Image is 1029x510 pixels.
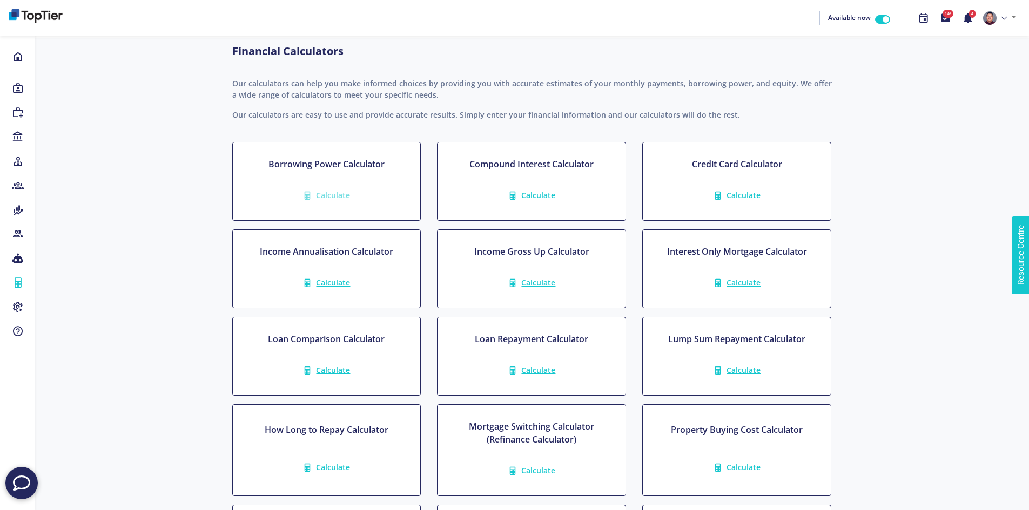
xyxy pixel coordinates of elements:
[448,420,615,446] h4: Mortgage Switching Calculator (Refinance Calculator)
[702,457,772,478] a: Calculate
[496,273,567,293] a: Calculate
[469,158,594,171] h4: Compound Interest Calculator
[828,13,871,22] span: Available now
[668,332,805,345] h4: Lump Sum Repayment Calculator
[727,365,761,375] span: Calculate
[496,360,567,380] a: Calculate
[291,185,361,206] a: Calculate
[291,273,361,293] a: Calculate
[727,190,761,200] span: Calculate
[475,332,588,345] h4: Loan Repayment Calculator
[727,277,761,288] span: Calculate
[232,109,832,120] p: Our calculators are easy to use and provide accurate results. Simply enter your financial informa...
[316,462,350,472] span: Calculate
[496,185,567,206] a: Calculate
[316,365,350,375] span: Calculate
[521,190,555,200] span: Calculate
[702,185,772,206] a: Calculate
[496,460,567,481] a: Calculate
[232,78,832,100] p: Our calculators can help you make informed choices by providing you with accurate estimates of yo...
[316,277,350,288] span: Calculate
[268,332,385,345] h4: Loan Comparison Calculator
[316,190,350,200] span: Calculate
[702,360,772,380] a: Calculate
[702,273,772,293] a: Calculate
[957,6,979,30] button: 4
[265,423,388,436] h4: How Long to Repay Calculator
[667,245,807,258] h4: Interest Only Mortgage Calculator
[671,423,803,436] h4: Property Buying Cost Calculator
[969,10,976,18] span: 4
[521,465,555,475] span: Calculate
[268,158,385,171] h4: Borrowing Power Calculator
[521,277,555,288] span: Calculate
[692,158,782,171] h4: Credit Card Calculator
[983,11,997,25] img: e310ebdf-1855-410b-9d61-d1abdff0f2ad-637831748356285317.png
[260,245,393,258] h4: Income Annualisation Calculator
[9,3,69,16] span: Resource Centre
[291,360,361,380] a: Calculate
[232,43,344,59] h4: Financial Calculators
[934,6,957,30] button: 146
[474,245,589,258] h4: Income Gross Up Calculator
[291,457,361,478] a: Calculate
[521,365,555,375] span: Calculate
[9,9,63,23] img: bd260d39-06d4-48c8-91ce-4964555bf2e4-638900413960370303.png
[943,10,953,18] span: 146
[727,462,761,472] span: Calculate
